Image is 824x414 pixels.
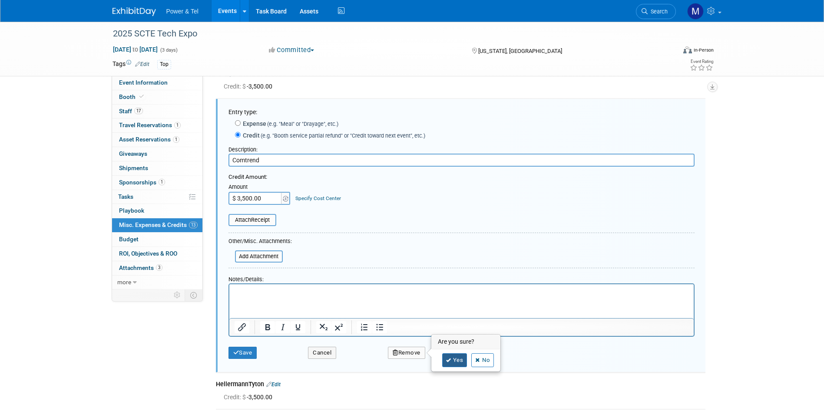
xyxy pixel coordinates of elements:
[112,133,202,147] a: Asset Reservations1
[228,108,695,116] div: Entry type:
[156,264,162,271] span: 3
[266,121,338,127] span: (e.g. "Meal" or "Drayage", etc.)
[331,321,346,333] button: Superscript
[119,79,168,86] span: Event Information
[112,105,202,118] a: Staff17
[216,380,705,390] div: HellermannTyton
[266,381,281,388] a: Edit
[228,142,695,154] div: Description:
[478,48,562,54] span: [US_STATE], [GEOGRAPHIC_DATA]
[260,132,425,139] span: (e.g. "Booth service partial refund" or "Credit toward next event", etc.)
[224,394,276,401] span: -3,500.00
[112,118,202,132] a: Travel Reservations1
[119,164,148,171] span: Shipments
[112,276,202,289] a: more
[135,61,149,67] a: Edit
[228,272,695,283] div: Notes/Details:
[690,59,713,64] div: Event Rating
[166,8,199,15] span: Power & Tel
[119,93,146,100] span: Booth
[224,83,276,90] span: -3,500.00
[173,136,179,143] span: 1
[316,321,331,333] button: Subscript
[174,122,181,128] span: 1
[189,222,198,228] span: 13
[139,94,144,99] i: Booth reservation complete
[119,207,144,214] span: Playbook
[260,321,275,333] button: Bold
[357,321,372,333] button: Numbered list
[119,150,147,157] span: Giveaways
[119,122,181,128] span: Travel Reservations
[683,46,692,53] img: Format-Inperson.png
[241,119,338,128] label: Expense
[224,394,247,401] span: Credit: $
[372,321,387,333] button: Bullet list
[471,353,494,367] a: No
[112,247,202,261] a: ROI, Objectives & ROO
[693,47,714,53] div: In-Person
[636,4,676,19] a: Search
[687,3,704,20] img: Madalyn Bobbitt
[119,264,162,271] span: Attachments
[119,236,139,243] span: Budget
[241,131,425,140] label: Credit
[159,47,178,53] span: (3 days)
[432,335,500,349] h3: Are you sure?
[648,8,668,15] span: Search
[291,321,305,333] button: Underline
[228,237,292,247] div: Other/Misc. Attachments:
[110,26,663,42] div: 2025 SCTE Tech Expo
[119,250,177,257] span: ROI, Objectives & ROO
[625,45,714,58] div: Event Format
[159,179,165,185] span: 1
[112,261,202,275] a: Attachments3
[119,108,143,115] span: Staff
[229,284,694,318] iframe: Rich Text Area
[117,279,131,286] span: more
[118,193,133,200] span: Tasks
[119,221,198,228] span: Misc. Expenses & Credits
[113,46,158,53] span: [DATE] [DATE]
[230,71,244,77] a: Edit
[170,289,185,301] td: Personalize Event Tab Strip
[112,218,202,232] a: Misc. Expenses & Credits13
[112,161,202,175] a: Shipments
[112,233,202,246] a: Budget
[228,347,257,359] button: Save
[157,60,171,69] div: Top
[113,59,149,69] td: Tags
[308,347,336,359] button: Cancel
[119,136,179,143] span: Asset Reservations
[185,289,202,301] td: Toggle Event Tabs
[275,321,290,333] button: Italic
[295,195,341,201] a: Specify Cost Center
[266,46,318,55] button: Committed
[235,321,249,333] button: Insert/edit link
[113,7,156,16] img: ExhibitDay
[228,173,695,181] div: Credit Amount:
[119,179,165,186] span: Sponsorships
[388,347,425,359] button: Remove
[442,353,467,367] a: Yes
[112,176,202,190] a: Sponsorships1
[112,76,202,90] a: Event Information
[134,108,143,114] span: 17
[112,90,202,104] a: Booth
[112,190,202,204] a: Tasks
[131,46,139,53] span: to
[224,83,247,90] span: Credit: $
[112,204,202,218] a: Playbook
[112,147,202,161] a: Giveaways
[228,183,291,192] div: Amount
